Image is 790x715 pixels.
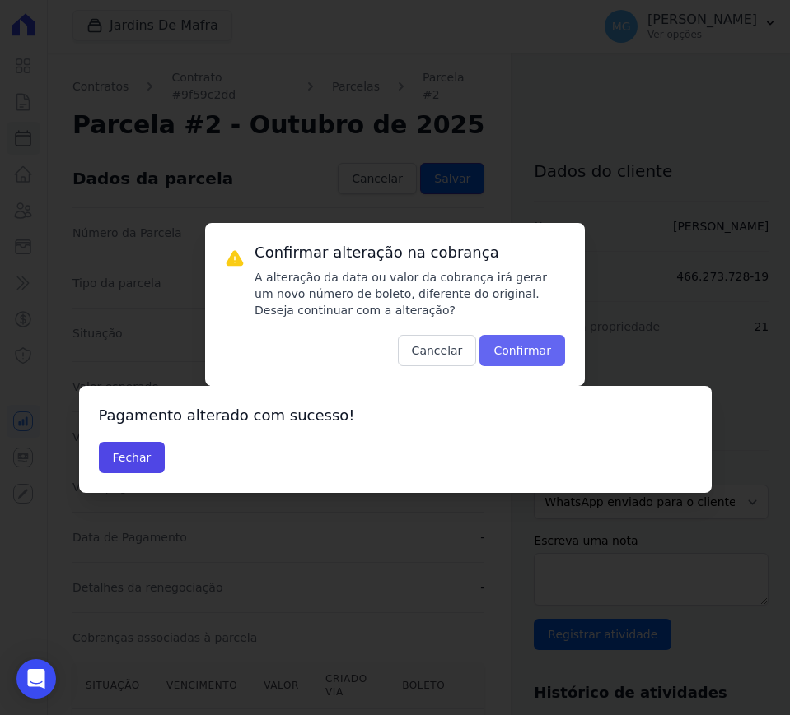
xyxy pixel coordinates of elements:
button: Fechar [99,442,166,473]
h3: Pagamento alterado com sucesso! [99,406,692,425]
p: A alteração da data ou valor da cobrança irá gerar um novo número de boleto, diferente do origina... [255,269,565,318]
button: Confirmar [479,335,565,366]
h3: Confirmar alteração na cobrança [255,243,565,262]
button: Cancelar [398,335,477,366]
div: Open Intercom Messenger [16,659,56,699]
